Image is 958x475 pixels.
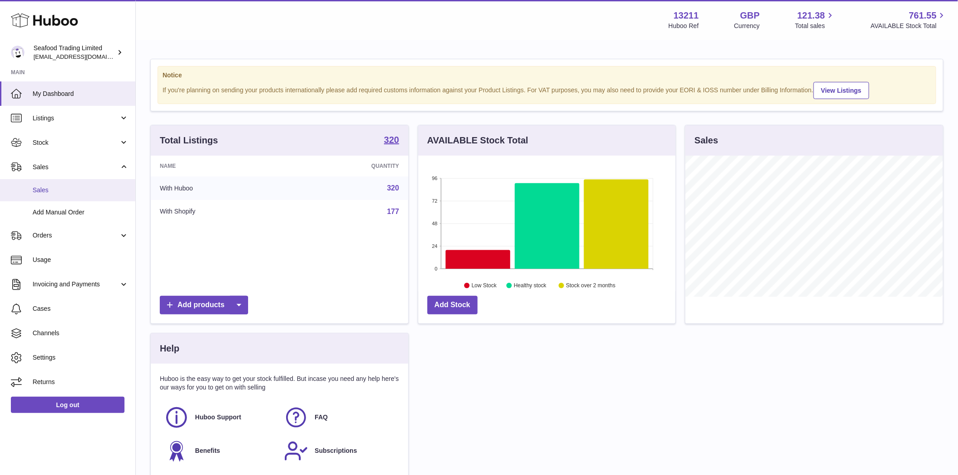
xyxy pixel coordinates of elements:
[151,156,290,176] th: Name
[472,283,497,289] text: Low Stock
[11,397,125,413] a: Log out
[514,283,547,289] text: Healthy stock
[33,280,119,289] span: Invoicing and Payments
[871,9,947,30] a: 761.55 AVAILABLE Stock Total
[432,243,437,249] text: 24
[427,134,528,147] h3: AVAILABLE Stock Total
[33,256,129,264] span: Usage
[11,46,24,59] img: internalAdmin-13211@internal.huboo.com
[814,82,869,99] a: View Listings
[734,22,760,30] div: Currency
[284,405,394,430] a: FAQ
[34,44,115,61] div: Seafood Trading Limited
[674,9,699,22] strong: 13211
[33,353,129,362] span: Settings
[164,405,275,430] a: Huboo Support
[435,266,437,271] text: 0
[795,9,835,30] a: 121.38 Total sales
[871,22,947,30] span: AVAILABLE Stock Total
[33,90,129,98] span: My Dashboard
[33,329,129,337] span: Channels
[290,156,408,176] th: Quantity
[315,413,328,422] span: FAQ
[432,221,437,226] text: 48
[432,198,437,204] text: 72
[387,184,399,192] a: 320
[384,135,399,146] a: 320
[909,9,937,22] span: 761.55
[740,9,760,22] strong: GBP
[33,208,129,217] span: Add Manual Order
[33,304,129,313] span: Cases
[151,176,290,200] td: With Huboo
[151,200,290,223] td: With Shopify
[160,296,248,314] a: Add products
[33,138,119,147] span: Stock
[387,208,399,215] a: 177
[384,135,399,144] strong: 320
[33,378,129,386] span: Returns
[669,22,699,30] div: Huboo Ref
[160,342,179,355] h3: Help
[160,134,218,147] h3: Total Listings
[284,439,394,463] a: Subscriptions
[33,114,119,123] span: Listings
[33,186,129,195] span: Sales
[427,296,478,314] a: Add Stock
[160,375,399,392] p: Huboo is the easy way to get your stock fulfilled. But incase you need any help here's our ways f...
[695,134,718,147] h3: Sales
[163,71,931,80] strong: Notice
[164,439,275,463] a: Benefits
[315,446,357,455] span: Subscriptions
[163,81,931,99] div: If you're planning on sending your products internationally please add required customs informati...
[33,231,119,240] span: Orders
[33,163,119,171] span: Sales
[566,283,615,289] text: Stock over 2 months
[797,9,825,22] span: 121.38
[34,53,133,60] span: [EMAIL_ADDRESS][DOMAIN_NAME]
[195,413,241,422] span: Huboo Support
[195,446,220,455] span: Benefits
[432,176,437,181] text: 96
[795,22,835,30] span: Total sales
